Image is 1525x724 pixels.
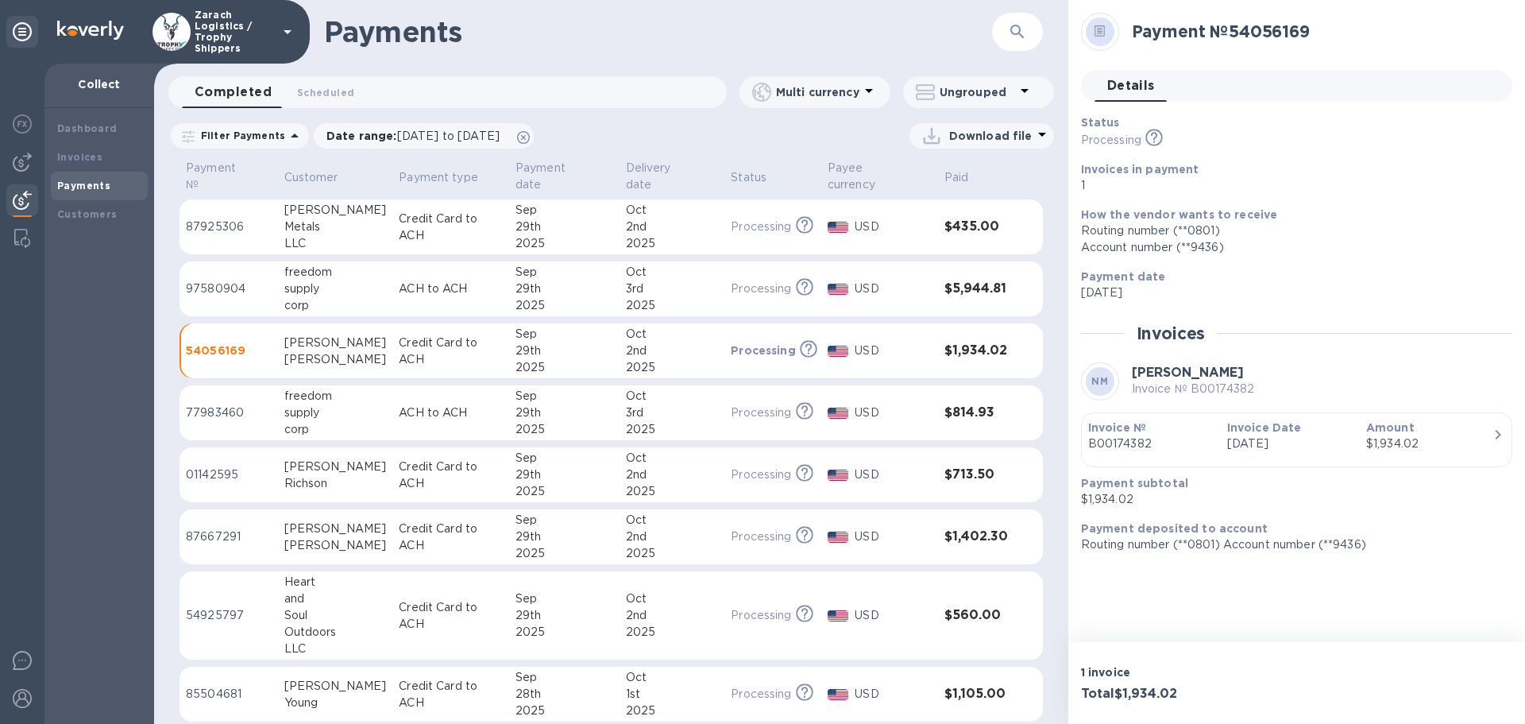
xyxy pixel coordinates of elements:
div: Sep [515,512,613,528]
p: Credit Card to ACH [399,459,503,492]
h3: $5,944.81 [944,281,1011,296]
p: USD [855,343,931,359]
div: Oct [626,512,719,528]
div: and [284,590,387,607]
div: 29th [515,343,613,359]
span: Payment type [399,169,499,186]
p: 54056169 [186,343,272,358]
div: $1,934.02 [1366,436,1492,452]
div: 2nd [626,607,719,624]
p: $1,934.02 [1081,491,1500,508]
div: 29th [515,467,613,483]
div: Sep [515,450,613,467]
div: 3rd [626,405,719,421]
div: [PERSON_NAME] [284,537,387,554]
div: freedom [284,388,387,405]
div: Oct [626,450,719,467]
div: Routing number (**0801) [1081,223,1500,239]
div: 2025 [515,545,613,562]
p: 97580904 [186,281,272,297]
div: 2025 [515,359,613,376]
div: Sep [515,326,613,343]
div: [PERSON_NAME] [284,202,387,219]
span: Details [1107,75,1155,97]
p: ACH to ACH [399,281,503,297]
h2: Payment № 54056169 [1132,21,1500,41]
div: 29th [515,607,613,624]
p: 1 invoice [1081,664,1291,680]
div: 2025 [626,483,719,500]
p: 87925306 [186,219,272,235]
div: freedom [284,264,387,281]
div: 28th [515,686,613,703]
b: Invoices in payment [1081,163,1199,176]
img: USD [828,222,849,233]
p: Multi currency [776,84,859,100]
p: USD [855,528,931,545]
div: [PERSON_NAME] [284,351,387,368]
p: 01142595 [186,467,272,483]
b: Invoices [57,151,102,163]
div: 2025 [626,703,719,719]
div: Oct [626,264,719,281]
div: 29th [515,281,613,297]
div: Date range:[DATE] to [DATE] [314,123,534,149]
div: [PERSON_NAME] [284,521,387,537]
p: Processing [731,281,791,297]
div: Sep [515,264,613,281]
div: Sep [515,202,613,219]
p: Status [731,169,766,186]
p: ACH to ACH [399,405,503,421]
p: Customer [284,169,338,186]
div: Soul [284,607,387,624]
p: 77983460 [186,405,272,421]
div: Oct [626,669,719,686]
p: Processing [731,343,796,358]
img: USD [828,532,849,543]
p: 54925797 [186,607,272,624]
div: 29th [515,219,613,235]
b: [PERSON_NAME] [1132,365,1244,380]
p: Filter Payments [195,129,285,142]
div: 2025 [515,483,613,500]
h2: Invoices [1137,323,1206,343]
p: Processing [731,528,791,545]
img: Foreign exchange [13,114,32,134]
div: 2025 [626,235,719,252]
p: Credit Card to ACH [399,335,503,368]
p: Processing [1081,132,1141,149]
p: Credit Card to ACH [399,599,503,633]
p: Date range : [326,128,508,144]
div: 2nd [626,219,719,235]
div: Account number (**9436) [1081,239,1500,256]
div: [PERSON_NAME] [284,678,387,695]
img: USD [828,470,849,481]
div: Sep [515,388,613,405]
div: Oct [626,326,719,343]
b: Invoice № [1088,421,1146,434]
div: 2nd [626,467,719,483]
b: How the vendor wants to receive [1081,208,1278,221]
div: Richson [284,475,387,492]
div: Oct [626,388,719,405]
div: 2025 [626,297,719,314]
p: 85504681 [186,686,272,703]
div: 1st [626,686,719,703]
span: [DATE] to [DATE] [397,130,500,142]
h3: $1,934.02 [944,343,1011,358]
b: Dashboard [57,122,118,134]
b: Status [1081,116,1120,129]
img: USD [828,284,849,295]
b: Payment subtotal [1081,477,1188,490]
p: Collect [57,76,141,92]
div: Sep [515,669,613,686]
img: USD [828,689,849,700]
div: corp [284,421,387,438]
h1: Payments [324,15,992,48]
div: Metals [284,219,387,235]
p: Delivery date [626,160,698,193]
p: Credit Card to ACH [399,211,503,244]
img: USD [828,346,849,357]
img: USD [828,408,849,419]
button: Invoice №B00174382Invoice Date[DATE]Amount$1,934.02 [1081,412,1512,467]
